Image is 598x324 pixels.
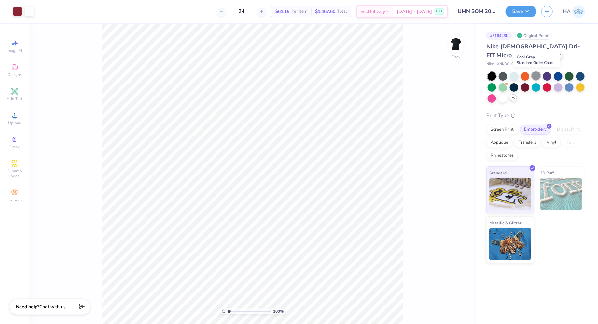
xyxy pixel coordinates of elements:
input: – – [229,6,254,17]
span: Chat with us. [39,304,67,310]
span: Total [337,8,347,15]
a: HA [563,5,585,18]
span: Per Item [291,8,307,15]
div: Original Proof [515,32,552,40]
div: Transfers [514,138,540,148]
img: Standard [489,178,531,210]
span: Upload [8,120,21,125]
div: Digital Print [553,125,584,135]
span: Designs [7,72,22,77]
span: Add Text [7,96,22,101]
div: Rhinestones [486,151,518,161]
input: Untitled Design [453,5,501,18]
div: Embroidery [520,125,551,135]
div: Foil [563,138,578,148]
span: Nike [486,61,494,67]
img: Back [450,38,463,51]
img: Harshit Agarwal [572,5,585,18]
span: Image AI [7,48,22,53]
div: Vinyl [542,138,561,148]
img: Metallic & Glitter [489,228,531,260]
span: $61.15 [275,8,289,15]
span: Nike [DEMOGRAPHIC_DATA] Dri-FIT Micro Pique 2.0 Polo [486,43,580,59]
div: Back [452,54,460,60]
span: [DATE] - [DATE] [397,8,432,15]
span: Clipart & logos [3,168,26,179]
div: # 516443K [486,32,512,40]
span: Standard Order Color [517,60,554,65]
span: Est. Delivery [360,8,385,15]
span: HA [563,8,571,15]
span: $1,467.60 [315,8,335,15]
div: Cool Grey [513,52,561,67]
span: # NKDC1991 [497,61,518,67]
button: Save [506,6,536,17]
div: Applique [486,138,512,148]
span: Greek [10,144,20,149]
img: 3D Puff [540,178,582,210]
span: 3D Puff [540,169,554,176]
span: Metallic & Glitter [489,219,522,226]
span: Standard [489,169,507,176]
span: Decorate [7,198,22,203]
div: Screen Print [486,125,518,135]
div: Print Type [486,112,585,119]
span: 100 % [273,308,284,314]
strong: Need help? [16,304,39,310]
span: FREE [436,9,443,14]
